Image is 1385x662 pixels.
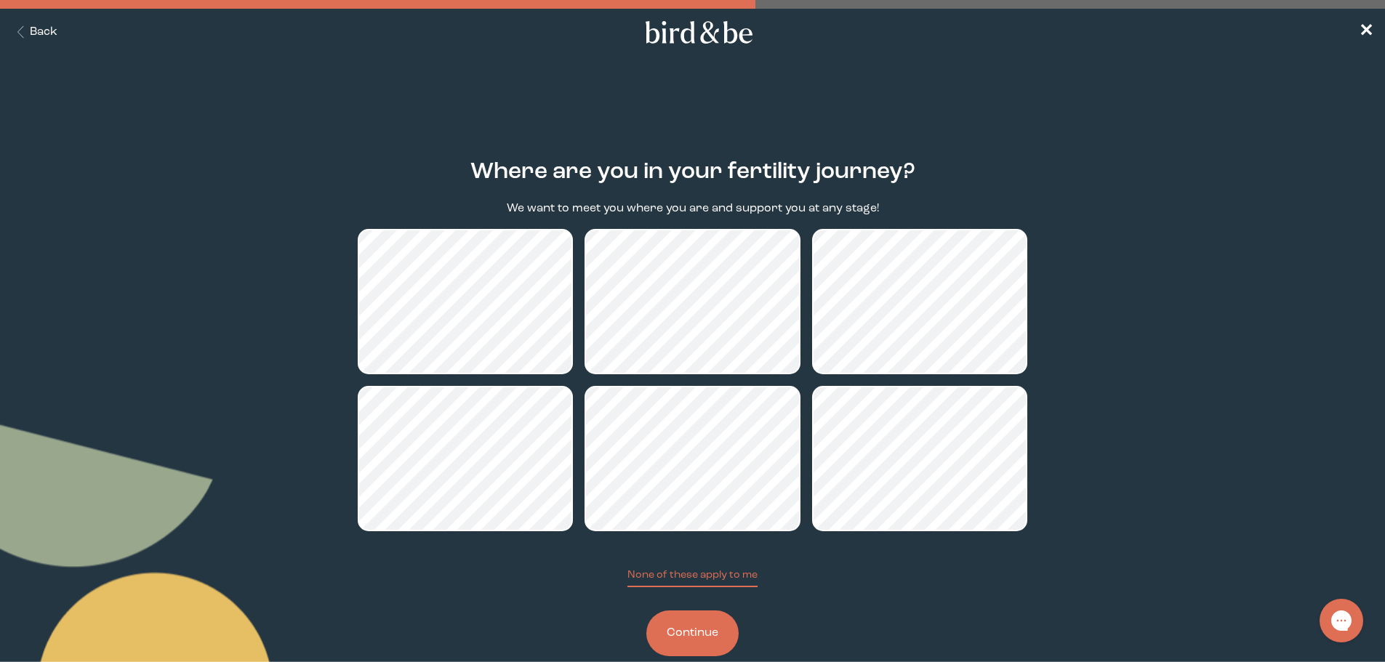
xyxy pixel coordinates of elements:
[627,568,758,587] button: None of these apply to me
[1359,20,1373,45] a: ✕
[646,610,739,656] button: Continue
[507,201,879,217] p: We want to meet you where you are and support you at any stage!
[12,24,57,41] button: Back Button
[1359,23,1373,41] span: ✕
[470,156,915,189] h2: Where are you in your fertility journey?
[1312,594,1370,647] iframe: Gorgias live chat messenger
